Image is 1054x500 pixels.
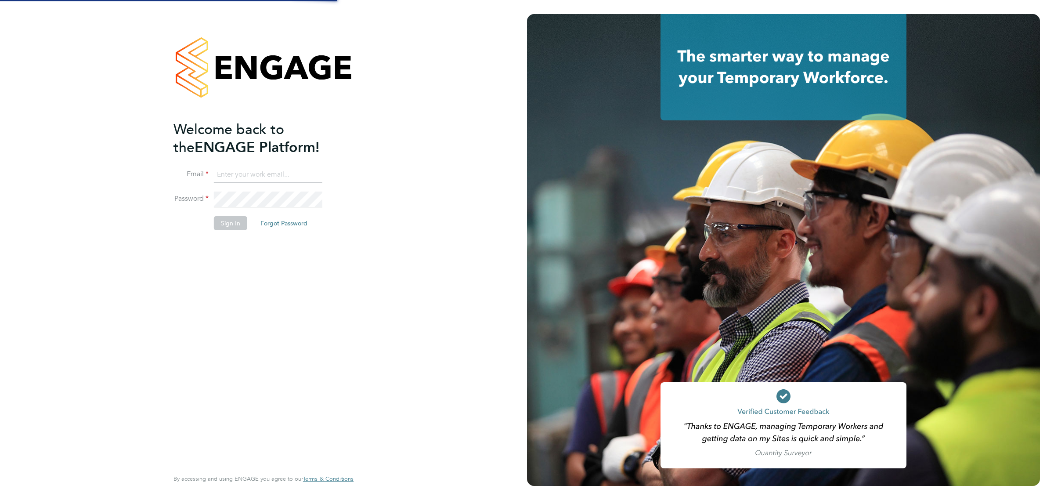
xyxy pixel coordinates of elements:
input: Enter your work email... [214,167,322,183]
span: Welcome back to the [173,121,284,156]
h2: ENGAGE Platform! [173,120,345,156]
button: Forgot Password [253,216,314,230]
label: Password [173,194,209,203]
a: Terms & Conditions [303,475,354,482]
span: By accessing and using ENGAGE you agree to our [173,475,354,482]
button: Sign In [214,216,247,230]
label: Email [173,170,209,179]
